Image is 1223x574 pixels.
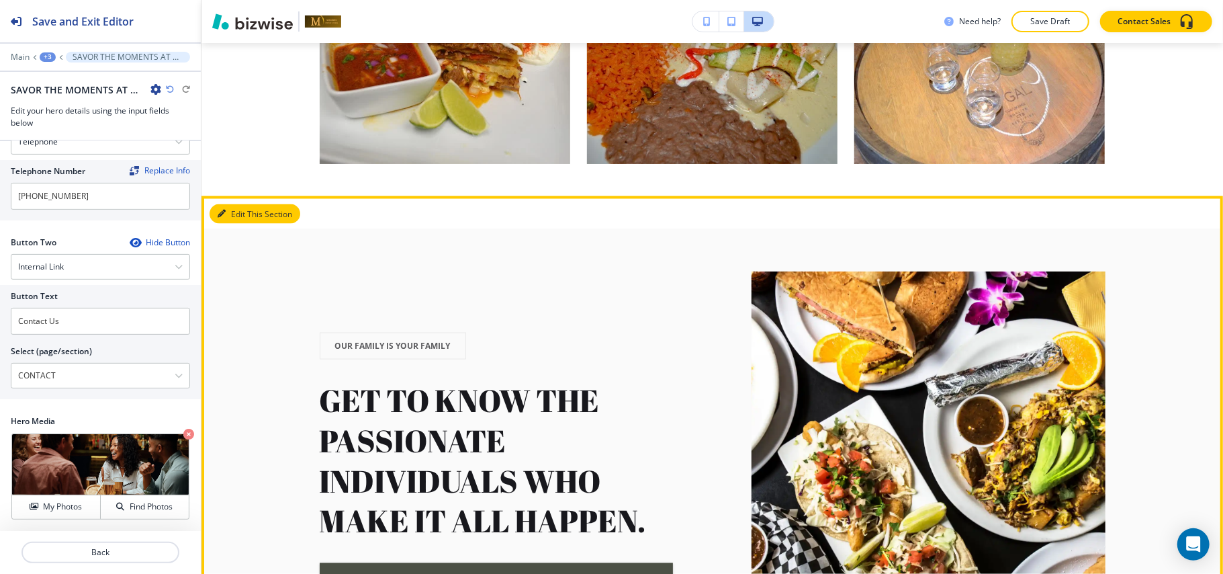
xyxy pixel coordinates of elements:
p: GET TO KNOW THE PASSIONATE INDIVIDUALS WHO MAKE IT ALL HAPPEN. [320,381,674,542]
input: Manual Input [11,364,175,387]
div: My PhotosFind Photos [11,433,190,520]
h2: Button Two [11,237,56,249]
h2: SAVOR THE MOMENTS AT MI RANCHO [11,83,145,97]
h3: Need help? [959,15,1001,28]
p: OUR FAMILY IS YOUR FAMILY [335,340,451,352]
button: SAVOR THE MOMENTS AT MI RANCHO [66,52,190,63]
button: Main [11,52,30,62]
button: Edit This Section [210,204,300,224]
button: Find Photos [101,495,189,519]
button: Hide Button [130,237,190,248]
img: Your Logo [305,15,341,27]
p: Back [23,546,178,559]
h2: Hero Media [11,415,190,427]
h2: Select (page/section) [11,345,92,358]
span: Find and replace this information across Bizwise [130,166,190,177]
h2: Telephone Number [11,165,85,177]
h4: My Photos [43,501,82,513]
div: Open Intercom Messenger [1177,528,1210,561]
h2: Button Text [11,290,58,302]
p: SAVOR THE MOMENTS AT MI RANCHO [73,52,183,62]
div: Replace Info [130,166,190,175]
h2: Save and Exit Editor [32,13,134,30]
button: Save Draft [1011,11,1089,32]
button: Contact Sales [1100,11,1212,32]
button: ReplaceReplace Info [130,166,190,175]
button: My Photos [12,495,101,519]
p: Save Draft [1029,15,1072,28]
h3: Edit your hero details using the input fields below [11,105,190,129]
p: Contact Sales [1118,15,1171,28]
h4: Telephone [18,136,58,148]
button: Back [21,542,179,563]
img: Replace [130,166,139,175]
input: Ex. 561-222-1111 [11,183,190,210]
h4: Find Photos [130,501,173,513]
img: Bizwise Logo [212,13,293,30]
h4: Internal Link [18,261,64,273]
button: +3 [40,52,56,62]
